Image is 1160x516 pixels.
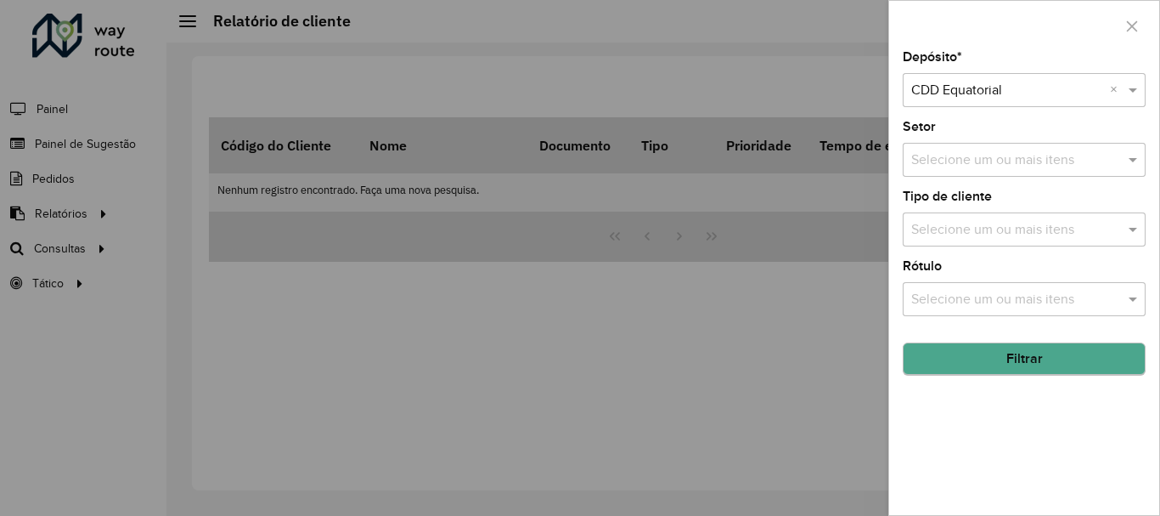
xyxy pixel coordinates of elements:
label: Depósito [903,47,962,67]
button: Filtrar [903,343,1146,375]
label: Setor [903,116,936,137]
label: Rótulo [903,256,942,276]
span: Clear all [1110,80,1124,100]
label: Tipo de cliente [903,186,992,207]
